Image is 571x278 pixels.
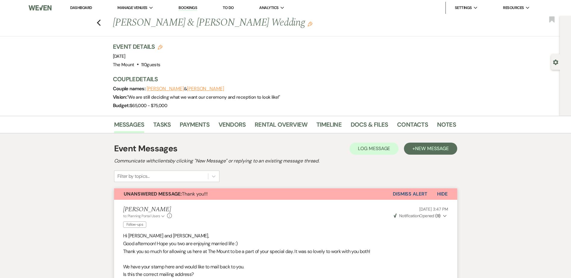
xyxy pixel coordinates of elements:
span: & [147,86,224,92]
a: Contacts [397,120,428,133]
p: Thank you so much for allowing us here at The Mount to be a part of your special day. It was so l... [123,248,448,255]
h3: Event Details [113,42,163,51]
button: [PERSON_NAME] [187,86,224,91]
h1: Event Messages [114,142,178,155]
a: Bookings [178,5,197,11]
a: Dashboard [70,5,92,10]
h5: [PERSON_NAME] [123,206,172,213]
span: Resources [503,5,524,11]
span: Log Message [358,145,390,152]
strong: Unanswered Message: [124,191,182,197]
p: Good afternoon! Hope you two are enjoying married life :) [123,240,448,248]
h1: [PERSON_NAME] & [PERSON_NAME] Wedding [113,16,383,30]
span: Notification [399,213,419,218]
span: The Mount [113,62,134,68]
button: Log Message [349,143,399,155]
a: Payments [180,120,209,133]
a: Timeline [316,120,342,133]
p: Hi [PERSON_NAME] and [PERSON_NAME], [123,232,448,240]
span: Settings [455,5,472,11]
button: Open lead details [553,59,558,65]
span: 110 guests [141,62,160,68]
a: Vendors [219,120,246,133]
button: Edit [308,21,312,26]
span: [DATE] 3:47 PM [419,206,448,212]
span: [DATE] [113,53,126,59]
span: Follow-ups [123,221,147,228]
span: Vision: [113,94,127,100]
button: to: Planning Portal Users [123,213,166,219]
button: Dismiss Alert [393,188,427,200]
button: Hide [427,188,457,200]
span: $65,000 - $75,000 [130,103,167,109]
button: [PERSON_NAME] [147,86,184,91]
span: to: Planning Portal Users [123,214,160,218]
span: Couple names: [113,85,147,92]
button: NotificationOpened (9) [393,213,448,219]
span: Hide [437,191,448,197]
span: Manage Venues [117,5,147,11]
strong: ( 9 ) [435,213,440,218]
a: Messages [114,120,144,133]
h3: Couple Details [113,75,450,83]
a: Rental Overview [255,120,307,133]
span: Budget: [113,102,130,109]
p: We have your stamp here and would like to mail back to you. [123,263,448,271]
span: Analytics [259,5,278,11]
a: Docs & Files [351,120,388,133]
div: Filter by topics... [117,173,150,180]
span: " We are still deciding what we want our ceremony and reception to look like! " [127,94,280,100]
img: Weven Logo [29,2,51,14]
span: Thank you!!! [124,191,208,197]
h2: Communicate with clients by clicking "New Message" or replying to an existing message thread. [114,157,457,165]
a: Tasks [153,120,171,133]
a: Notes [437,120,456,133]
span: Opened [394,213,441,218]
button: Unanswered Message:Thank you!!! [114,188,393,200]
span: New Message [415,145,448,152]
a: To Do [223,5,234,10]
button: +New Message [404,143,457,155]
